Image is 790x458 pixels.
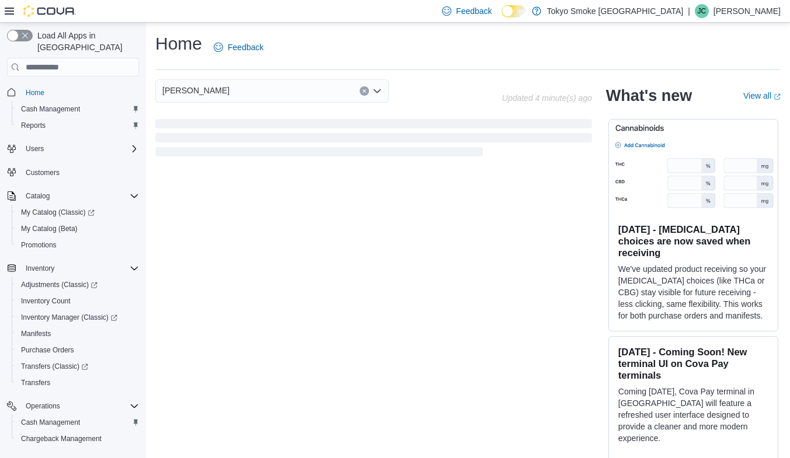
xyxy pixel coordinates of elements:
a: Adjustments (Classic) [12,277,144,293]
span: Catalog [26,191,50,201]
button: Inventory [2,260,144,277]
span: Manifests [21,329,51,338]
button: Cash Management [12,414,144,431]
a: Adjustments (Classic) [16,278,102,292]
span: My Catalog (Classic) [21,208,95,217]
span: Operations [21,399,139,413]
button: Users [2,141,144,157]
span: Chargeback Management [16,432,139,446]
span: Inventory Manager (Classic) [16,310,139,324]
input: Dark Mode [502,5,526,18]
button: Transfers [12,375,144,391]
button: My Catalog (Beta) [12,221,144,237]
span: Cash Management [21,104,80,114]
a: Reports [16,118,50,132]
a: Promotions [16,238,61,252]
p: Tokyo Smoke [GEOGRAPHIC_DATA] [547,4,684,18]
p: Updated 4 minute(s) ago [502,93,592,103]
h1: Home [155,32,202,55]
button: Promotions [12,237,144,253]
button: Chargeback Management [12,431,144,447]
a: Inventory Manager (Classic) [12,309,144,326]
span: Purchase Orders [16,343,139,357]
span: Purchase Orders [21,345,74,355]
span: [PERSON_NAME] [162,83,229,97]
a: Inventory Manager (Classic) [16,310,122,324]
span: Transfers [16,376,139,390]
span: Reports [16,118,139,132]
span: Operations [26,401,60,411]
button: Home [2,83,144,100]
span: Manifests [16,327,139,341]
a: Transfers (Classic) [16,359,93,373]
button: Inventory [21,261,59,275]
button: Open list of options [373,86,382,96]
span: Cash Management [16,102,139,116]
span: Catalog [21,189,139,203]
span: Inventory Count [16,294,139,308]
h3: [DATE] - [MEDICAL_DATA] choices are now saved when receiving [618,223,768,258]
span: Inventory Manager (Classic) [21,313,117,322]
a: My Catalog (Classic) [16,205,99,219]
a: Cash Management [16,415,85,429]
span: Load All Apps in [GEOGRAPHIC_DATA] [33,30,139,53]
span: Home [26,88,44,97]
a: Feedback [209,36,268,59]
h2: What's new [606,86,692,105]
span: Customers [26,168,60,177]
a: Transfers (Classic) [12,358,144,375]
span: Feedback [228,41,263,53]
p: | [688,4,690,18]
button: Operations [21,399,65,413]
button: Customers [2,164,144,181]
span: My Catalog (Classic) [16,205,139,219]
button: Operations [2,398,144,414]
button: Inventory Count [12,293,144,309]
span: Transfers (Classic) [21,362,88,371]
a: Customers [21,166,64,180]
a: Purchase Orders [16,343,79,357]
span: Chargeback Management [21,434,102,443]
span: Promotions [21,240,57,250]
span: Cash Management [21,418,80,427]
button: Cash Management [12,101,144,117]
span: Adjustments (Classic) [16,278,139,292]
span: Reports [21,121,46,130]
span: Home [21,85,139,99]
a: My Catalog (Classic) [12,204,144,221]
span: Adjustments (Classic) [21,280,98,289]
span: Transfers [21,378,50,387]
button: Catalog [2,188,144,204]
span: Users [26,144,44,153]
span: Inventory Count [21,296,71,306]
a: Cash Management [16,102,85,116]
a: Home [21,86,49,100]
a: Inventory Count [16,294,75,308]
button: Purchase Orders [12,342,144,358]
a: Transfers [16,376,55,390]
button: Catalog [21,189,54,203]
div: Julia Cote [695,4,709,18]
span: My Catalog (Beta) [21,224,78,233]
span: Cash Management [16,415,139,429]
button: Clear input [360,86,369,96]
span: Transfers (Classic) [16,359,139,373]
h3: [DATE] - Coming Soon! New terminal UI on Cova Pay terminals [618,346,768,381]
p: [PERSON_NAME] [714,4,781,18]
span: Loading [155,121,592,159]
p: Coming [DATE], Cova Pay terminal in [GEOGRAPHIC_DATA] will feature a refreshed user interface des... [618,386,768,444]
a: View allExternal link [743,91,781,100]
span: Customers [21,165,139,180]
span: JC [698,4,707,18]
p: We've updated product receiving so your [MEDICAL_DATA] choices (like THCa or CBG) stay visible fo... [618,263,768,321]
span: Feedback [456,5,492,17]
span: Inventory [26,264,54,273]
img: Cova [23,5,76,17]
a: Chargeback Management [16,432,106,446]
button: Reports [12,117,144,134]
span: Promotions [16,238,139,252]
span: Inventory [21,261,139,275]
button: Manifests [12,326,144,342]
span: My Catalog (Beta) [16,222,139,236]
